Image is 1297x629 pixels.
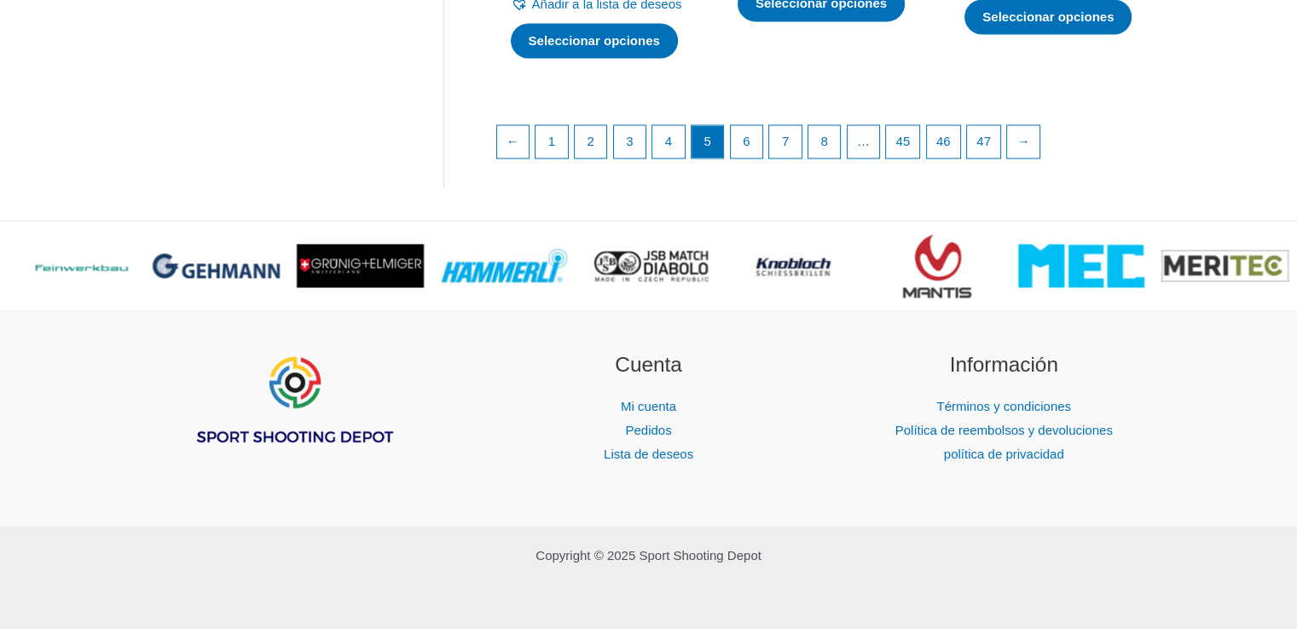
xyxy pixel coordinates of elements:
[587,134,593,148] font: 2
[652,125,685,158] a: Página 4
[492,395,805,466] nav: Cuenta
[614,125,646,158] a: Página 3
[857,134,870,148] font: …
[704,134,710,148] font: 5
[950,353,1058,376] font: Información
[808,125,841,158] a: Página 8
[536,125,568,158] a: Página 1
[743,134,750,148] font: 6
[848,349,1161,466] aside: Widget de pie de página 3
[507,134,519,148] font: ←
[936,134,951,148] font: 46
[936,399,1071,413] a: Términos y condiciones
[1007,125,1039,158] a: →
[137,349,450,488] aside: Widget de pie de página 1
[976,134,991,148] font: 47
[895,423,1113,437] a: Política de reembolsos y devoluciones
[536,548,761,563] font: Copyright © 2025 Sport Shooting Depot
[626,134,633,148] font: 3
[615,353,682,376] font: Cuenta
[511,23,678,59] a: Seleccione opciones para “Cuñas de plantilla (SAUER)”
[731,125,763,158] a: Página 6
[575,125,607,158] a: Página 2
[692,125,724,158] span: Página 5
[927,125,960,158] a: Página 46
[886,125,919,158] a: Página 45
[665,134,672,148] font: 4
[967,125,1000,158] a: Página 47
[769,125,802,158] a: Página 7
[495,124,1160,167] nav: Paginación de productos
[548,134,555,148] font: 1
[621,399,676,413] a: Mi cuenta
[944,447,1064,461] a: política de privacidad
[1017,134,1030,148] font: →
[529,33,660,48] font: Seleccionar opciones
[625,423,671,437] a: Pedidos
[497,125,530,158] a: ←
[782,134,789,148] font: 7
[982,9,1114,24] font: Seleccionar opciones
[895,134,910,148] font: 45
[848,395,1161,466] nav: Información
[820,134,827,148] font: 8
[492,349,805,466] aside: Widget de pie de página 2
[604,447,693,461] a: Lista de deseos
